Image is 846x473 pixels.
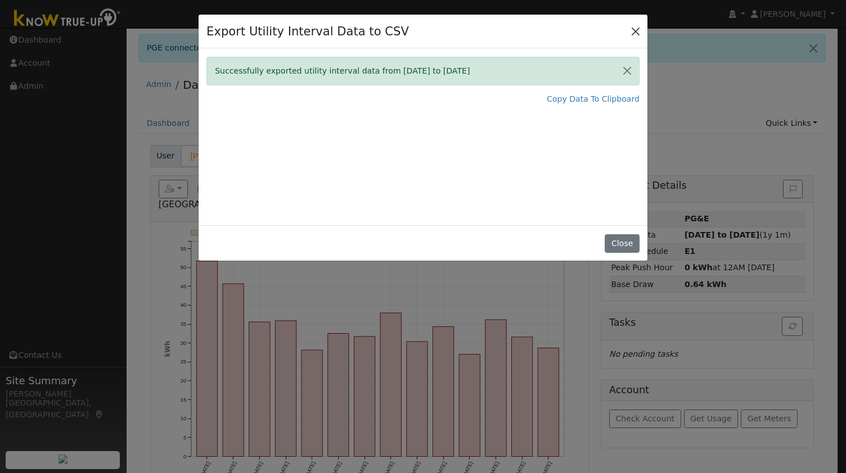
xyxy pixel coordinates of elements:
[615,57,639,85] button: Close
[206,57,640,85] div: Successfully exported utility interval data from [DATE] to [DATE]
[206,22,409,40] h4: Export Utility Interval Data to CSV
[547,93,640,105] a: Copy Data To Clipboard
[628,23,643,39] button: Close
[605,234,639,253] button: Close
